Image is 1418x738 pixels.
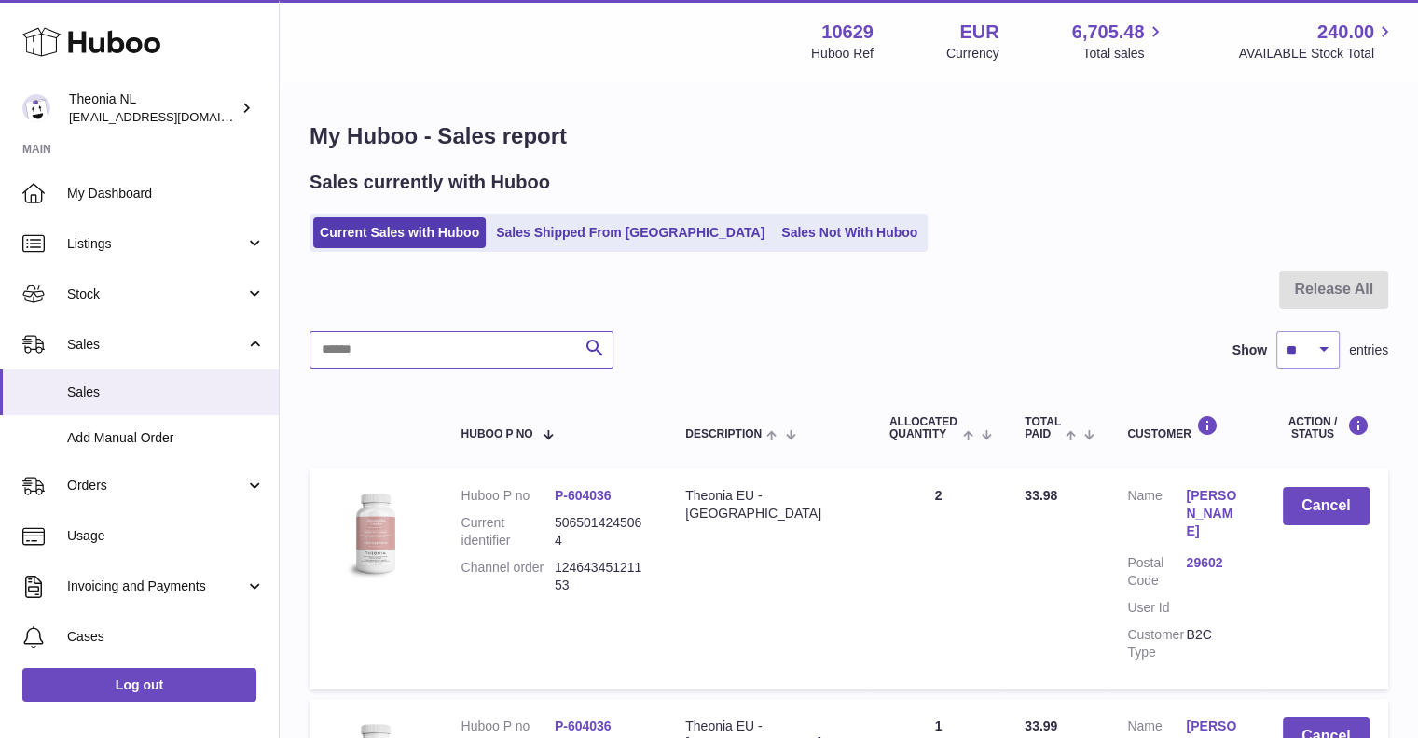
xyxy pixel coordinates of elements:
[1082,45,1165,63] span: Total sales
[1025,416,1061,440] span: Total paid
[555,514,648,550] dd: 5065014245064
[1025,718,1057,733] span: 33.99
[555,718,612,733] a: P-604036
[67,429,265,447] span: Add Manual Order
[1127,487,1186,545] dt: Name
[555,559,648,594] dd: 12464345121153
[685,487,852,522] div: Theonia EU - [GEOGRAPHIC_DATA]
[1238,20,1396,63] a: 240.00 AVAILABLE Stock Total
[328,487,421,580] img: 106291725893222.jpg
[1127,554,1186,590] dt: Postal Code
[889,416,958,440] span: ALLOCATED Quantity
[489,217,771,248] a: Sales Shipped From [GEOGRAPHIC_DATA]
[310,170,550,195] h2: Sales currently with Huboo
[310,121,1388,151] h1: My Huboo - Sales report
[1186,487,1245,540] a: [PERSON_NAME]
[1127,415,1245,440] div: Customer
[461,717,554,735] dt: Huboo P no
[1127,599,1186,617] dt: User Id
[1232,341,1267,359] label: Show
[67,185,265,202] span: My Dashboard
[461,487,554,505] dt: Huboo P no
[1186,626,1245,661] dd: B2C
[461,559,554,594] dt: Channel order
[67,383,265,401] span: Sales
[67,336,245,354] span: Sales
[555,488,612,503] a: P-604036
[946,45,999,63] div: Currency
[67,628,265,646] span: Cases
[1072,20,1166,63] a: 6,705.48 Total sales
[67,235,245,253] span: Listings
[1317,20,1374,45] span: 240.00
[959,20,998,45] strong: EUR
[22,668,256,702] a: Log out
[1025,488,1057,503] span: 33.98
[775,217,924,248] a: Sales Not With Huboo
[1186,554,1245,572] a: 29602
[69,91,237,126] div: Theonia NL
[461,514,554,550] dt: Current identifier
[313,217,486,248] a: Current Sales with Huboo
[811,45,874,63] div: Huboo Ref
[1238,45,1396,63] span: AVAILABLE Stock Total
[67,578,245,595] span: Invoicing and Payments
[67,477,245,494] span: Orders
[67,527,265,545] span: Usage
[1349,341,1388,359] span: entries
[461,428,532,440] span: Huboo P no
[685,428,762,440] span: Description
[871,468,1006,689] td: 2
[1072,20,1145,45] span: 6,705.48
[821,20,874,45] strong: 10629
[1127,626,1186,661] dt: Customer Type
[1283,415,1370,440] div: Action / Status
[22,94,50,122] img: info@wholesomegoods.eu
[69,109,274,124] span: [EMAIL_ADDRESS][DOMAIN_NAME]
[67,285,245,303] span: Stock
[1283,487,1370,525] button: Cancel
